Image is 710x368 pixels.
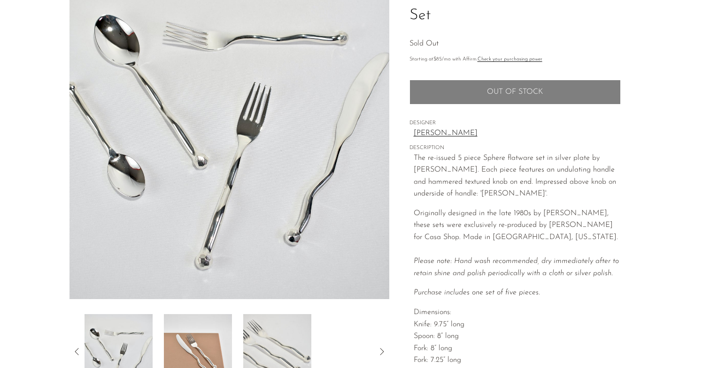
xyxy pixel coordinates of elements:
a: [PERSON_NAME] [414,128,621,140]
a: Check your purchasing power - Learn more about Affirm Financing (opens in modal) [478,57,542,62]
p: Starting at /mo with Affirm. [409,55,621,64]
span: Out of stock [487,88,543,97]
button: Add to cart [409,80,621,104]
i: Purchase includes one set of five pieces. [414,289,540,296]
span: Originally designed in the late 1980s by [PERSON_NAME], these sets were exclusively re-produced b... [414,210,618,241]
span: Sold Out [409,40,439,47]
p: The re-issued 5 piece Sphere flatware set in silver plate by [PERSON_NAME]. Each piece features a... [414,152,621,200]
em: Please note: Hand wash recommended, dry immediately after to retain shine and polish periodically... [414,257,619,277]
span: DESIGNER [409,119,621,128]
span: $85 [433,57,442,62]
span: DESCRIPTION [409,144,621,152]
